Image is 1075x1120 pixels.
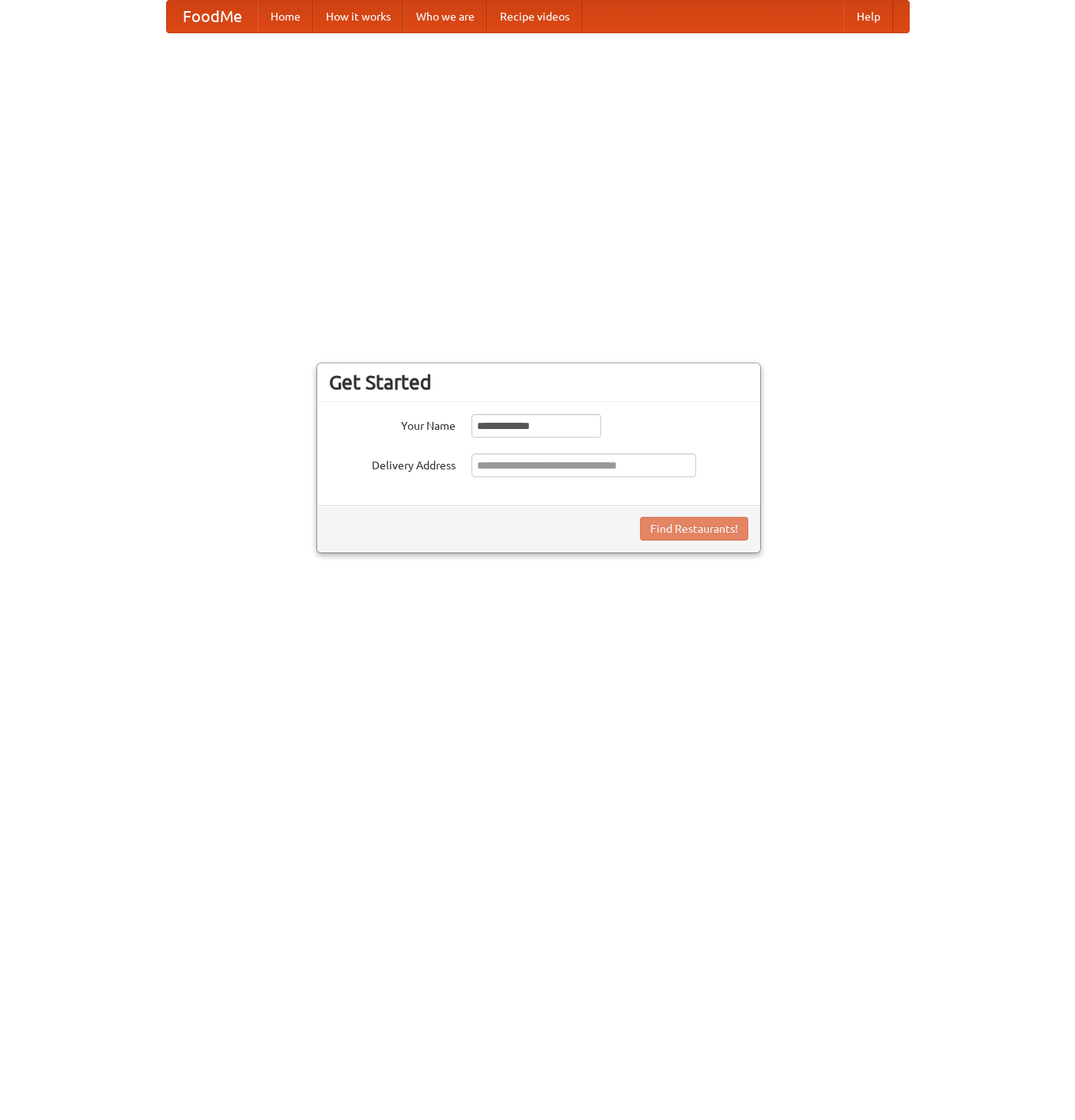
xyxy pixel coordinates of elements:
h3: Get Started [329,370,748,394]
a: How it works [313,1,403,32]
a: Who we are [403,1,487,32]
button: Find Restaurants! [640,517,748,541]
a: Help [844,1,893,32]
label: Delivery Address [329,454,456,473]
a: Recipe videos [487,1,582,32]
label: Your Name [329,414,456,434]
a: Home [258,1,313,32]
a: FoodMe [167,1,258,32]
